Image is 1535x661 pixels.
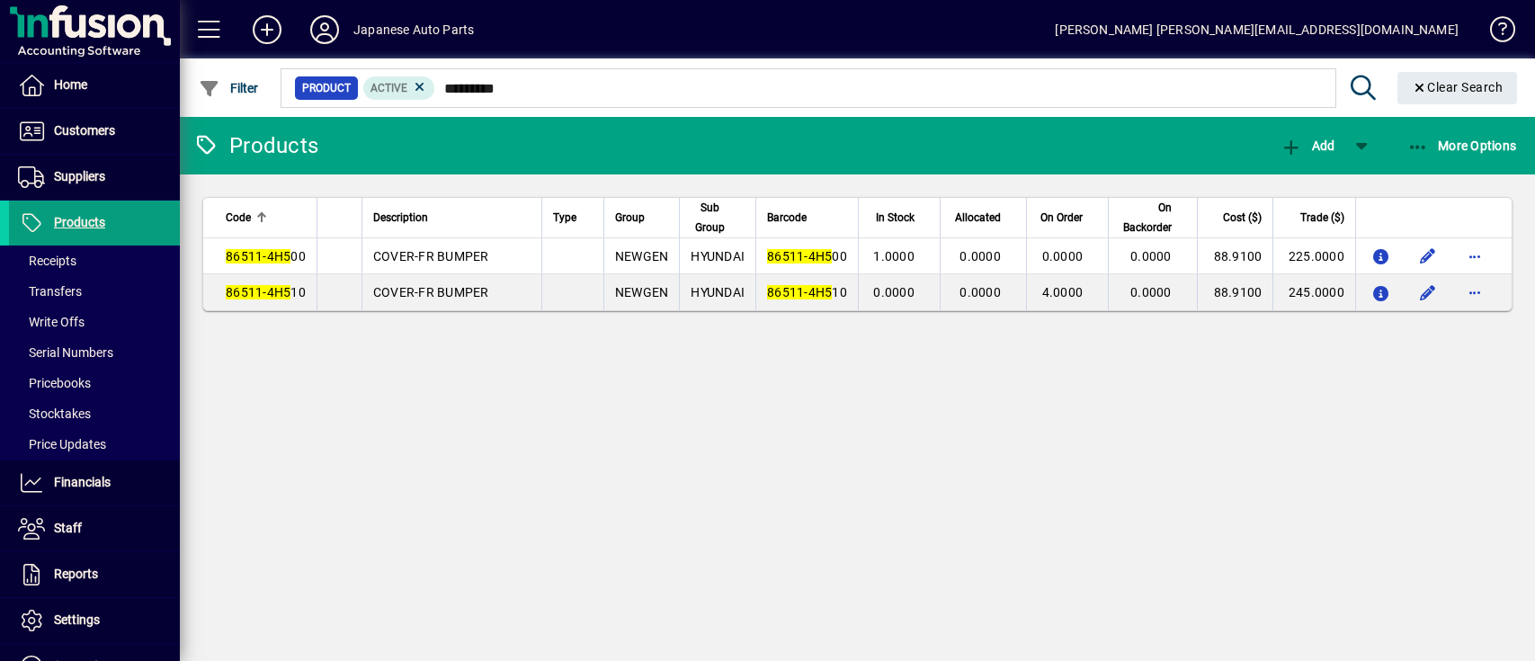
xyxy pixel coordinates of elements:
[1276,130,1339,162] button: Add
[767,249,832,264] em: 86511-4H5
[302,79,351,97] span: Product
[18,376,91,390] span: Pricebooks
[18,315,85,329] span: Write Offs
[18,437,106,451] span: Price Updates
[1130,285,1172,299] span: 0.0000
[1223,208,1262,228] span: Cost ($)
[1197,238,1273,274] td: 88.9100
[767,208,847,228] div: Barcode
[1397,72,1518,104] button: Clear
[1407,138,1517,153] span: More Options
[370,82,407,94] span: Active
[9,460,180,505] a: Financials
[1120,198,1188,237] div: On Backorder
[873,249,915,264] span: 1.0000
[373,208,531,228] div: Description
[363,76,435,100] mat-chip: Activation Status: Active
[296,13,353,46] button: Profile
[691,249,745,264] span: HYUNDAI
[767,208,807,228] span: Barcode
[226,285,290,299] em: 86511-4H5
[9,307,180,337] a: Write Offs
[226,249,290,264] em: 86511-4H5
[1460,242,1489,271] button: More options
[767,285,832,299] em: 86511-4H5
[9,109,180,154] a: Customers
[1130,249,1172,264] span: 0.0000
[9,63,180,108] a: Home
[54,521,82,535] span: Staff
[54,567,98,581] span: Reports
[18,254,76,268] span: Receipts
[9,398,180,429] a: Stocktakes
[1300,208,1344,228] span: Trade ($)
[54,77,87,92] span: Home
[373,208,428,228] span: Description
[1038,208,1099,228] div: On Order
[9,155,180,200] a: Suppliers
[1403,130,1522,162] button: More Options
[54,169,105,183] span: Suppliers
[873,285,915,299] span: 0.0000
[238,13,296,46] button: Add
[9,246,180,276] a: Receipts
[194,72,263,104] button: Filter
[18,406,91,421] span: Stocktakes
[226,249,306,264] span: 00
[876,208,915,228] span: In Stock
[226,208,306,228] div: Code
[615,249,669,264] span: NEWGEN
[955,208,1001,228] span: Allocated
[1042,285,1084,299] span: 4.0000
[553,208,576,228] span: Type
[9,368,180,398] a: Pricebooks
[1477,4,1513,62] a: Knowledge Base
[54,475,111,489] span: Financials
[9,552,180,597] a: Reports
[1414,278,1442,307] button: Edit
[691,198,728,237] span: Sub Group
[226,208,251,228] span: Code
[615,208,645,228] span: Group
[691,285,745,299] span: HYUNDAI
[1197,274,1273,310] td: 88.9100
[54,215,105,229] span: Products
[1460,278,1489,307] button: More options
[1055,15,1459,44] div: [PERSON_NAME] [PERSON_NAME][EMAIL_ADDRESS][DOMAIN_NAME]
[959,285,1001,299] span: 0.0000
[1281,138,1334,153] span: Add
[870,208,931,228] div: In Stock
[1412,80,1504,94] span: Clear Search
[959,249,1001,264] span: 0.0000
[691,198,745,237] div: Sub Group
[9,337,180,368] a: Serial Numbers
[767,249,847,264] span: 00
[1040,208,1083,228] span: On Order
[193,131,318,160] div: Products
[951,208,1017,228] div: Allocated
[226,285,306,299] span: 10
[9,276,180,307] a: Transfers
[9,506,180,551] a: Staff
[615,285,669,299] span: NEWGEN
[1414,242,1442,271] button: Edit
[1120,198,1172,237] span: On Backorder
[373,249,489,264] span: COVER-FR BUMPER
[9,598,180,643] a: Settings
[18,284,82,299] span: Transfers
[18,345,113,360] span: Serial Numbers
[9,429,180,460] a: Price Updates
[199,81,259,95] span: Filter
[553,208,593,228] div: Type
[54,612,100,627] span: Settings
[353,15,474,44] div: Japanese Auto Parts
[1272,274,1355,310] td: 245.0000
[54,123,115,138] span: Customers
[1042,249,1084,264] span: 0.0000
[767,285,847,299] span: 10
[1272,238,1355,274] td: 225.0000
[615,208,669,228] div: Group
[373,285,489,299] span: COVER-FR BUMPER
